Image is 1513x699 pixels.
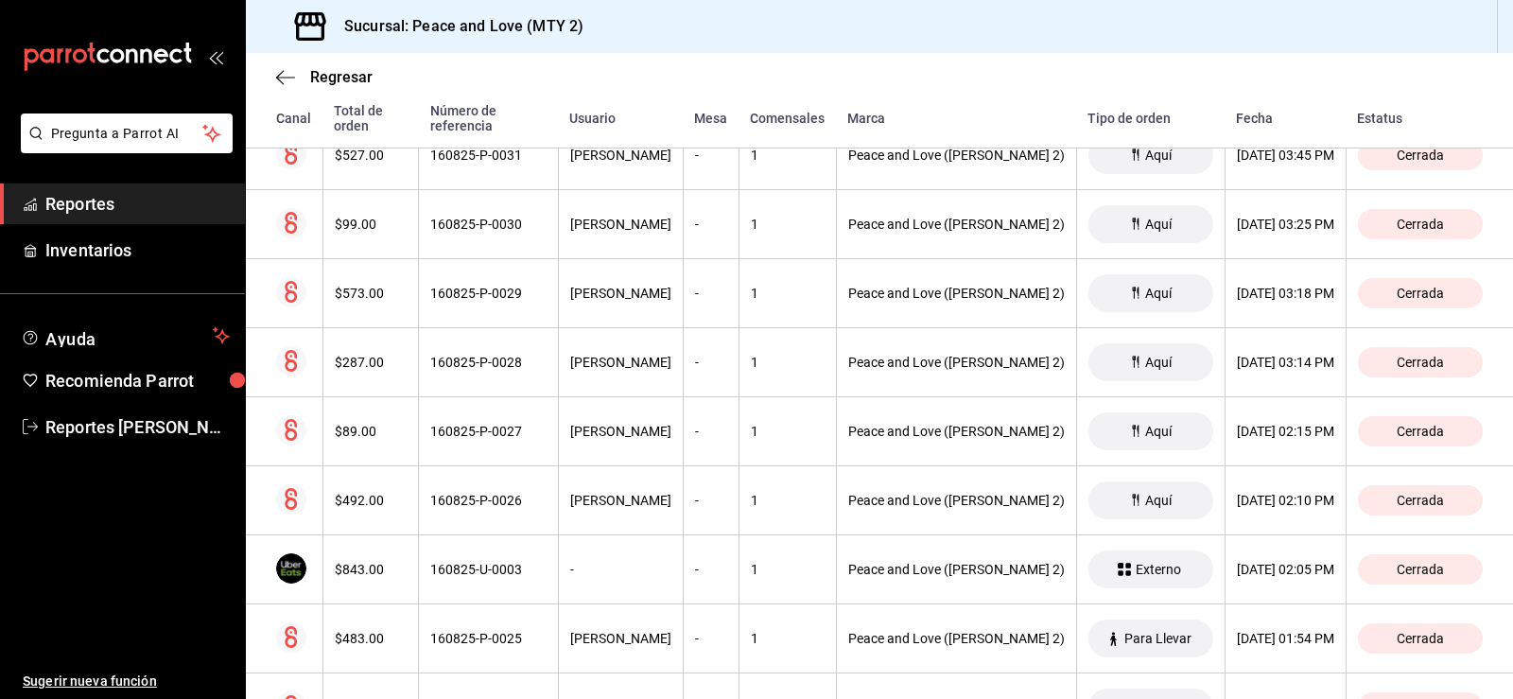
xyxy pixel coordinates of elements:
[335,148,408,163] div: $527.00
[13,137,233,157] a: Pregunta a Parrot AI
[1237,424,1334,439] div: [DATE] 02:15 PM
[335,424,408,439] div: $89.00
[570,355,671,370] div: [PERSON_NAME]
[1237,286,1334,301] div: [DATE] 03:18 PM
[694,111,727,126] div: Mesa
[570,148,671,163] div: [PERSON_NAME]
[751,631,825,646] div: 1
[751,148,825,163] div: 1
[276,68,373,86] button: Regresar
[45,191,230,217] span: Reportes
[570,286,671,301] div: [PERSON_NAME]
[329,15,583,38] h3: Sucursal: Peace and Love (MTY 2)
[1138,355,1179,370] span: Aquí
[51,124,203,144] span: Pregunta a Parrot AI
[570,217,671,232] div: [PERSON_NAME]
[1389,355,1452,370] span: Cerrada
[335,562,408,577] div: $843.00
[335,355,408,370] div: $287.00
[335,217,408,232] div: $99.00
[848,286,1065,301] div: Peace and Love ([PERSON_NAME] 2)
[430,631,547,646] div: 160825-P-0025
[45,324,205,347] span: Ayuda
[751,355,825,370] div: 1
[335,493,408,508] div: $492.00
[23,672,230,691] span: Sugerir nueva función
[430,424,547,439] div: 160825-P-0027
[848,148,1065,163] div: Peace and Love ([PERSON_NAME] 2)
[848,631,1065,646] div: Peace and Love ([PERSON_NAME] 2)
[335,631,408,646] div: $483.00
[1237,217,1334,232] div: [DATE] 03:25 PM
[1138,286,1179,301] span: Aquí
[430,217,547,232] div: 160825-P-0030
[750,111,825,126] div: Comensales
[1389,493,1452,508] span: Cerrada
[751,493,825,508] div: 1
[1237,493,1334,508] div: [DATE] 02:10 PM
[1357,111,1483,126] div: Estatus
[430,355,547,370] div: 160825-P-0028
[334,103,408,133] div: Total de orden
[695,493,727,508] div: -
[570,631,671,646] div: [PERSON_NAME]
[430,493,547,508] div: 160825-P-0026
[1237,631,1334,646] div: [DATE] 01:54 PM
[570,424,671,439] div: [PERSON_NAME]
[569,111,671,126] div: Usuario
[1389,286,1452,301] span: Cerrada
[21,114,233,153] button: Pregunta a Parrot AI
[430,103,548,133] div: Número de referencia
[848,493,1065,508] div: Peace and Love ([PERSON_NAME] 2)
[1389,148,1452,163] span: Cerrada
[1389,562,1452,577] span: Cerrada
[45,414,230,440] span: Reportes [PERSON_NAME]
[570,562,671,577] div: -
[1236,111,1334,126] div: Fecha
[848,217,1065,232] div: Peace and Love ([PERSON_NAME] 2)
[695,631,727,646] div: -
[1138,148,1179,163] span: Aquí
[1389,217,1452,232] span: Cerrada
[45,368,230,393] span: Recomienda Parrot
[848,562,1065,577] div: Peace and Love ([PERSON_NAME] 2)
[1237,562,1334,577] div: [DATE] 02:05 PM
[695,424,727,439] div: -
[695,286,727,301] div: -
[695,148,727,163] div: -
[1138,424,1179,439] span: Aquí
[430,562,547,577] div: 160825-U-0003
[570,493,671,508] div: [PERSON_NAME]
[310,68,373,86] span: Regresar
[45,237,230,263] span: Inventarios
[847,111,1065,126] div: Marca
[1237,148,1334,163] div: [DATE] 03:45 PM
[430,286,547,301] div: 160825-P-0029
[1389,631,1452,646] span: Cerrada
[695,217,727,232] div: -
[208,49,223,64] button: open_drawer_menu
[335,286,408,301] div: $573.00
[695,562,727,577] div: -
[695,355,727,370] div: -
[751,286,825,301] div: 1
[1128,562,1189,577] span: Externo
[430,148,547,163] div: 160825-P-0031
[1138,493,1179,508] span: Aquí
[1138,217,1179,232] span: Aquí
[276,111,311,126] div: Canal
[751,217,825,232] div: 1
[751,424,825,439] div: 1
[1389,424,1452,439] span: Cerrada
[848,424,1065,439] div: Peace and Love ([PERSON_NAME] 2)
[1117,631,1199,646] span: Para Llevar
[848,355,1065,370] div: Peace and Love ([PERSON_NAME] 2)
[751,562,825,577] div: 1
[1087,111,1213,126] div: Tipo de orden
[1237,355,1334,370] div: [DATE] 03:14 PM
